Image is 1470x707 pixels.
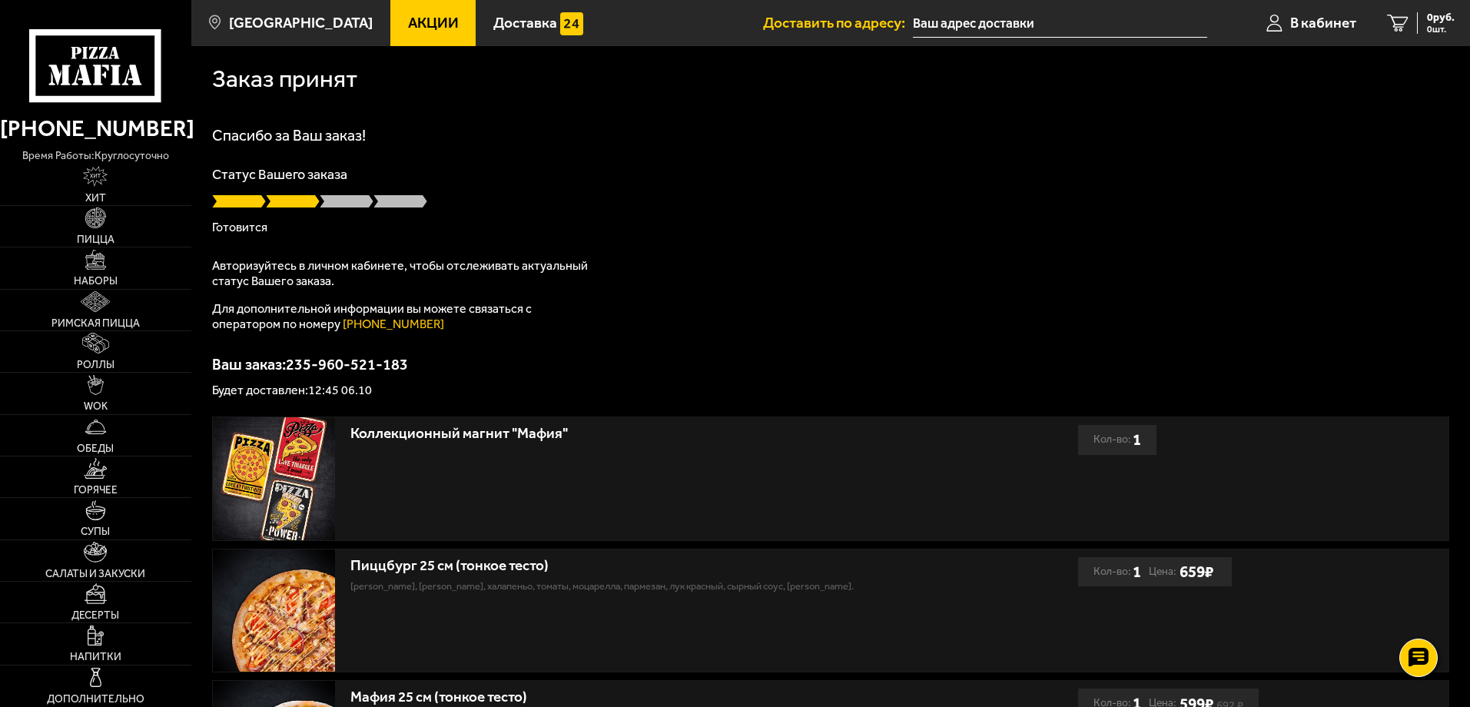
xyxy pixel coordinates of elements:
[84,401,108,412] span: WOK
[913,9,1207,38] input: Ваш адрес доставки
[71,610,119,621] span: Десерты
[560,12,583,35] img: 15daf4d41897b9f0e9f617042186c801.svg
[1180,562,1213,581] b: 659 ₽
[1427,25,1455,34] span: 0 шт.
[212,384,1450,397] p: Будет доставлен: 12:45 06.10
[1093,557,1141,586] div: Кол-во:
[350,425,930,443] div: Коллекционный магнит "Мафия"
[350,579,930,594] p: [PERSON_NAME], [PERSON_NAME], халапеньо, томаты, моцарелла, пармезан, лук красный, сырный соус, [...
[408,15,459,30] span: Акции
[45,569,145,579] span: Салаты и закуски
[350,689,930,706] div: Мафия 25 см (тонкое тесто)
[1133,425,1141,454] b: 1
[81,526,110,537] span: Супы
[212,258,596,289] p: Авторизуйтесь в личном кабинете, чтобы отслеживать актуальный статус Вашего заказа.
[493,15,557,30] span: Доставка
[1133,557,1141,586] b: 1
[1093,425,1141,454] div: Кол-во:
[77,234,114,245] span: Пицца
[1290,15,1356,30] span: В кабинет
[85,193,106,204] span: Хит
[1427,12,1455,23] span: 0 руб.
[212,301,596,332] p: Для дополнительной информации вы можете связаться с оператором по номеру
[51,318,140,329] span: Римская пицца
[1149,557,1176,586] span: Цена:
[212,357,1450,372] p: Ваш заказ: 235-960-521-183
[212,67,357,91] h1: Заказ принят
[212,168,1450,181] p: Статус Вашего заказа
[229,15,373,30] span: [GEOGRAPHIC_DATA]
[74,276,118,287] span: Наборы
[70,652,121,662] span: Напитки
[47,694,144,705] span: Дополнительно
[77,443,114,454] span: Обеды
[350,557,930,575] div: Пиццбург 25 см (тонкое тесто)
[212,221,1450,234] p: Готовится
[343,317,444,331] a: [PHONE_NUMBER]
[212,128,1450,143] h1: Спасибо за Ваш заказ!
[763,15,913,30] span: Доставить по адресу:
[913,9,1207,38] span: 3-й Верхний переулок, 9к1
[74,485,118,496] span: Горячее
[77,360,114,370] span: Роллы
